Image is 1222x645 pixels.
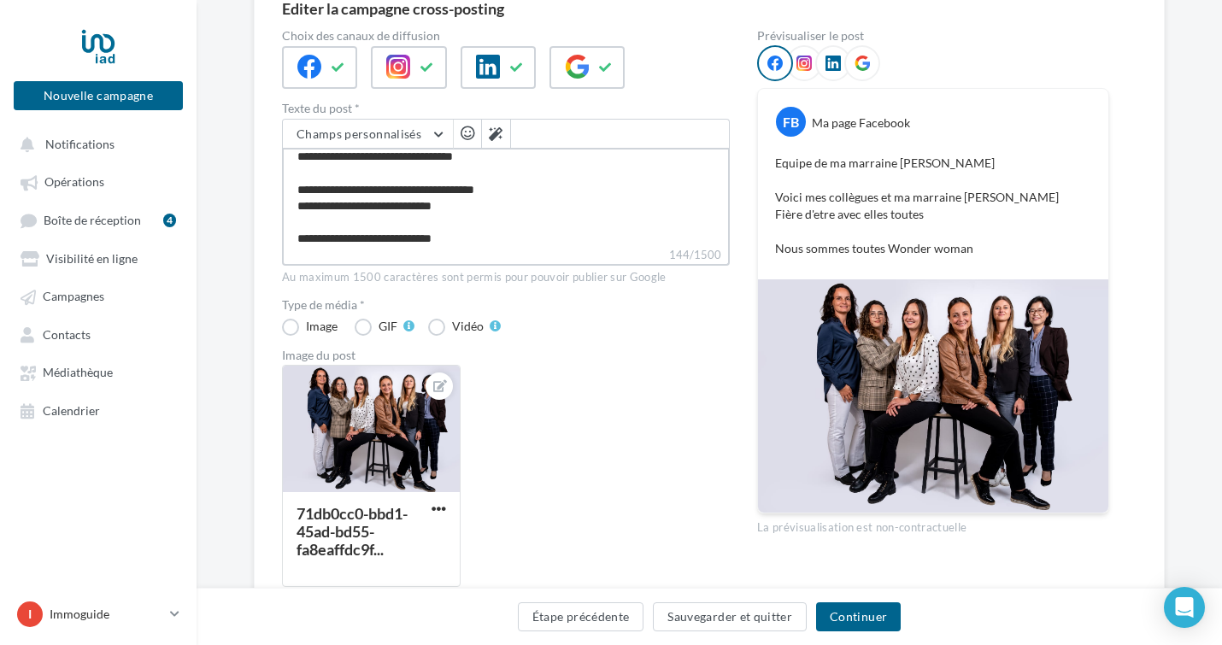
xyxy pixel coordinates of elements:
[10,166,186,196] a: Opérations
[43,366,113,380] span: Médiathèque
[776,107,806,137] div: FB
[163,214,176,227] div: 4
[43,327,91,342] span: Contacts
[1164,587,1205,628] div: Open Intercom Messenger
[282,246,730,266] label: 144/1500
[282,270,730,285] div: Au maximum 1500 caractères sont permis pour pouvoir publier sur Google
[518,602,644,631] button: Étape précédente
[653,602,807,631] button: Sauvegarder et quitter
[297,504,408,559] div: 71db0cc0-bbd1-45ad-bd55-fa8eaffdc9f...
[757,513,1109,536] div: La prévisualisation est non-contractuelle
[282,30,730,42] label: Choix des canaux de diffusion
[10,356,186,387] a: Médiathèque
[282,349,730,361] div: Image du post
[282,587,730,602] div: 1 image max pour pouvoir publier sur Google
[379,320,397,332] div: GIF
[10,280,186,311] a: Campagnes
[452,320,484,332] div: Vidéo
[297,126,421,141] span: Champs personnalisés
[14,598,183,630] a: I Immoguide
[44,175,104,190] span: Opérations
[28,606,32,623] span: I
[10,395,186,425] a: Calendrier
[10,243,186,273] a: Visibilité en ligne
[10,128,179,159] button: Notifications
[46,251,138,266] span: Visibilité en ligne
[45,137,115,151] span: Notifications
[306,320,338,332] div: Image
[43,290,104,304] span: Campagnes
[283,120,453,149] button: Champs personnalisés
[282,1,504,16] div: Editer la campagne cross-posting
[43,403,100,418] span: Calendrier
[282,103,730,114] label: Texte du post *
[757,30,1109,42] div: Prévisualiser le post
[44,213,141,227] span: Boîte de réception
[10,204,186,236] a: Boîte de réception4
[14,81,183,110] button: Nouvelle campagne
[812,114,910,132] div: Ma page Facebook
[282,299,730,311] label: Type de média *
[816,602,901,631] button: Continuer
[50,606,163,623] p: Immoguide
[775,155,1091,257] p: Equipe de ma marraine [PERSON_NAME] Voici mes collègues et ma marraine [PERSON_NAME] Fière d'etre...
[10,319,186,349] a: Contacts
